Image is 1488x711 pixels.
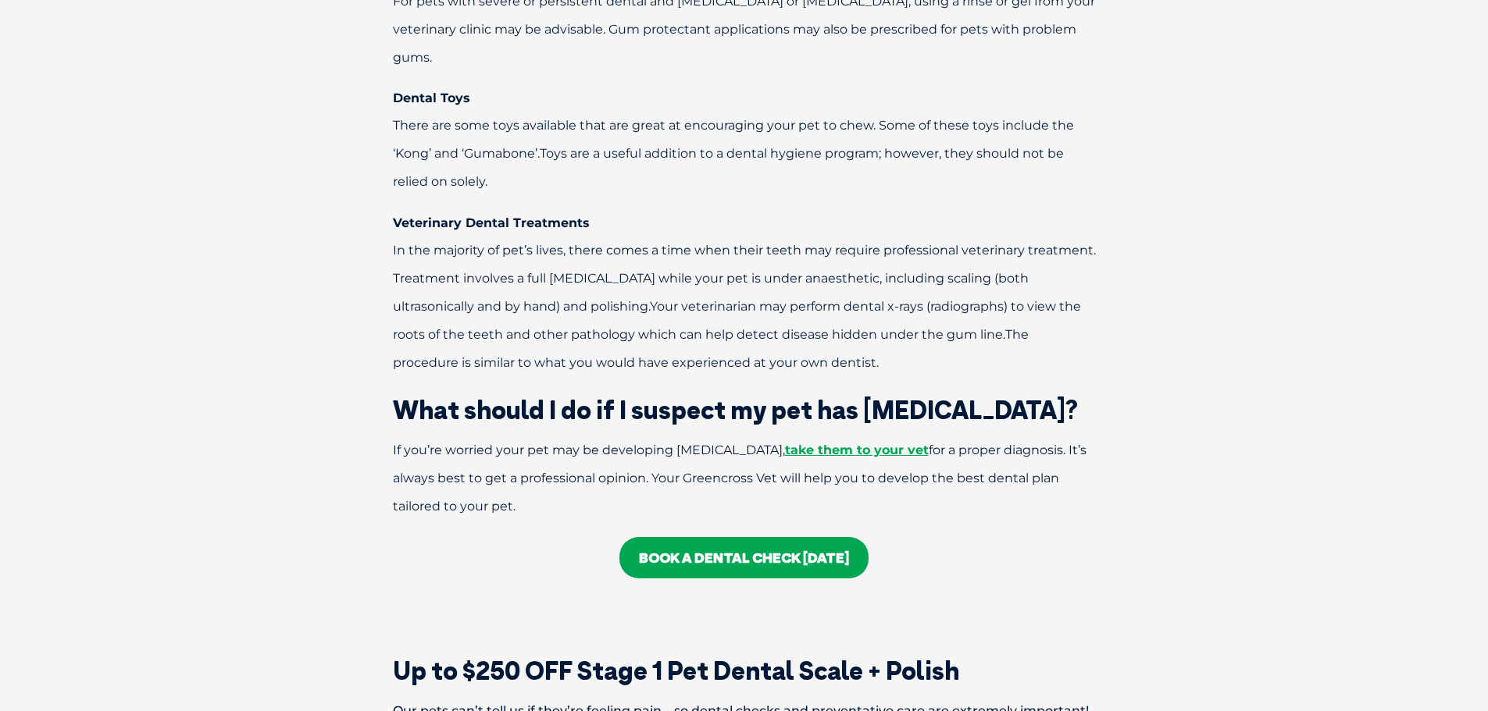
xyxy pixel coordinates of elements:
span: Toys are a useful addition to a dental hygiene program; however, they should not be relied on sol... [393,146,1064,189]
span: In the majority of pet’s lives, there comes a time when their teeth may require professional vete... [393,243,1096,314]
span: Your veterinarian may perform dental x-rays (radiographs) to view the roots of the teeth and othe... [393,299,1081,342]
a: BOOK A DENTAL CHECK [DATE] [619,537,869,578]
strong: Dental Toys [393,91,470,105]
span: What should I do if I suspect my pet has [MEDICAL_DATA]? [393,394,1078,425]
h2: Up to $250 OFF Stage 1 Pet Dental Scale + Polish [338,658,1151,683]
span: If you’re worried your pet may be developing [MEDICAL_DATA], for a proper diagnosis. It’s always ... [393,443,1087,514]
span: The procedure is similar to what you would have experienced at your own dentist. [393,327,1029,370]
strong: Veterinary Dental Treatments [393,215,590,230]
a: take them to your vet [785,443,929,457]
span: There are some toys available that are great at encouraging your pet to chew. Some of these toys ... [393,118,1074,161]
